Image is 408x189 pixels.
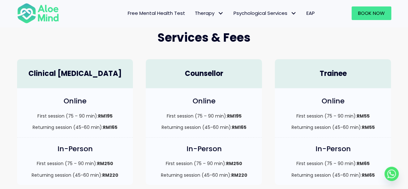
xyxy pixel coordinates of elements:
p: First session (75 – 90 min): [281,113,384,119]
strong: RM55 [362,124,374,131]
a: EAP [302,6,320,20]
p: Returning session (45-60 min): [24,124,127,131]
h4: Clinical [MEDICAL_DATA] [24,69,127,79]
strong: RM220 [231,172,247,178]
span: EAP [306,10,315,16]
a: Book Now [352,6,391,20]
h4: Counsellor [152,69,255,79]
h4: Online [24,96,127,106]
strong: RM250 [97,160,113,167]
span: Therapy [195,10,224,16]
p: First session (75 – 90 min): [281,160,384,167]
strong: RM65 [362,172,374,178]
strong: RM195 [98,113,112,119]
h4: In-Person [24,144,127,154]
p: Returning session (45-60 min): [24,172,127,178]
span: Free Mental Health Test [128,10,185,16]
p: First session (75 – 90 min): [152,113,255,119]
h4: Trainee [281,69,384,79]
strong: RM55 [357,113,370,119]
p: First session (75 – 90 min): [152,160,255,167]
p: Returning session (45-60 min): [152,124,255,131]
p: First session (75 – 90 min): [24,113,127,119]
p: First session (75 – 90 min): [24,160,127,167]
a: Free Mental Health Test [123,6,190,20]
h4: In-Person [152,144,255,154]
strong: RM220 [102,172,118,178]
span: Psychological Services [234,10,297,16]
span: Psychological Services: submenu [289,9,298,18]
h4: Online [152,96,255,106]
span: Therapy: submenu [216,9,225,18]
span: Book Now [358,10,385,16]
strong: RM250 [226,160,242,167]
span: Services & Fees [157,29,251,46]
strong: RM65 [357,160,370,167]
strong: RM165 [232,124,246,131]
h4: Online [281,96,384,106]
a: TherapyTherapy: submenu [190,6,229,20]
p: Returning session (45-60 min): [152,172,255,178]
a: Whatsapp [384,167,399,181]
p: Returning session (45-60 min): [281,124,384,131]
h4: In-Person [281,144,384,154]
strong: RM165 [103,124,117,131]
nav: Menu [67,6,320,20]
a: Psychological ServicesPsychological Services: submenu [229,6,302,20]
p: Returning session (45-60 min): [281,172,384,178]
img: Aloe mind Logo [17,3,59,24]
strong: RM195 [227,113,241,119]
